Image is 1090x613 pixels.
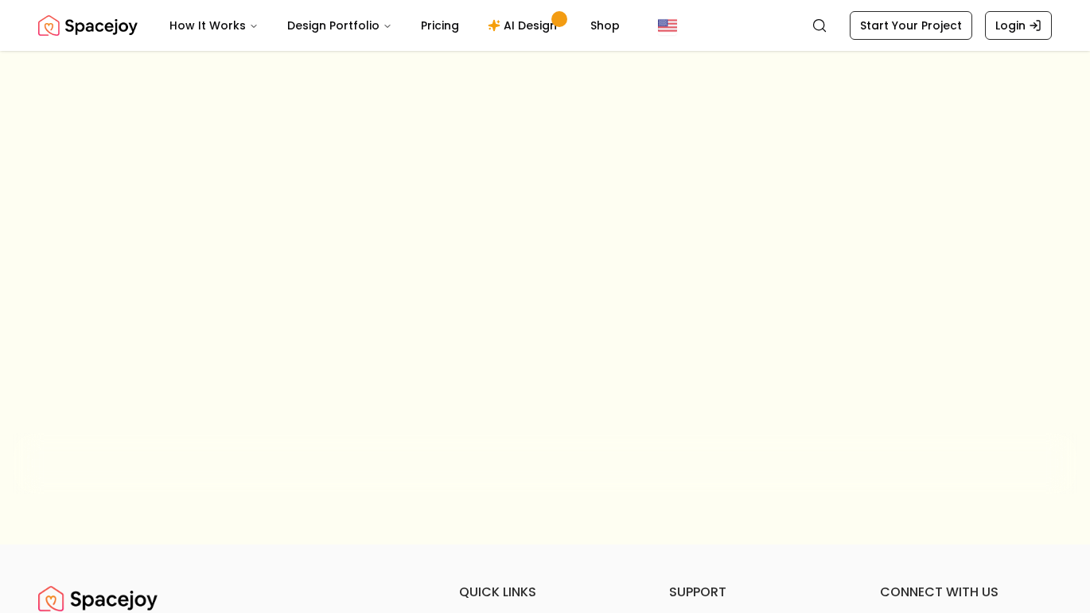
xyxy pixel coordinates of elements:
a: Start Your Project [850,11,972,40]
a: AI Design [475,10,574,41]
a: Spacejoy [38,10,138,41]
button: How It Works [157,10,271,41]
nav: Main [157,10,633,41]
h6: connect with us [880,583,1052,602]
button: Design Portfolio [274,10,405,41]
h6: support [669,583,841,602]
img: Spacejoy Logo [38,10,138,41]
img: United States [658,16,677,35]
a: Pricing [408,10,472,41]
a: Login [985,11,1052,40]
h6: quick links [459,583,631,602]
a: Shop [578,10,633,41]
